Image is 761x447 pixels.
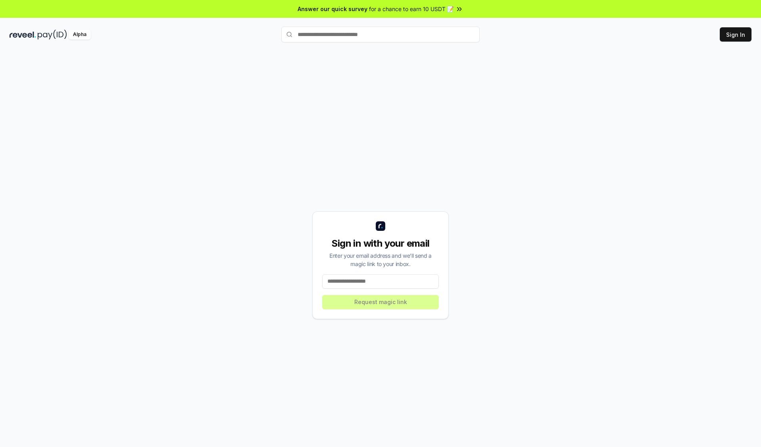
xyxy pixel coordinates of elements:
div: Enter your email address and we’ll send a magic link to your inbox. [322,251,439,268]
button: Sign In [720,27,751,42]
div: Alpha [69,30,91,40]
span: for a chance to earn 10 USDT 📝 [369,5,454,13]
img: logo_small [376,221,385,231]
img: reveel_dark [10,30,36,40]
div: Sign in with your email [322,237,439,250]
img: pay_id [38,30,67,40]
span: Answer our quick survey [298,5,367,13]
